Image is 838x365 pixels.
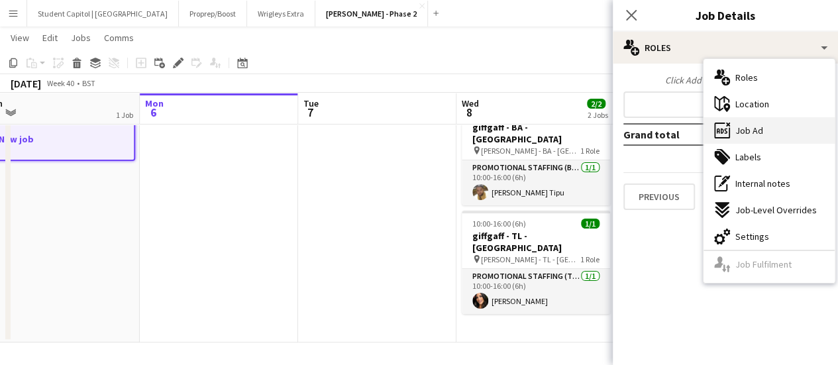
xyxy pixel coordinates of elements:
div: Roles [613,32,838,64]
span: 1 Role [580,146,600,156]
div: BST [82,78,95,88]
td: Grand total [623,124,764,145]
button: Wrigleys Extra [247,1,315,26]
span: 6 [143,105,164,120]
span: Mon [145,97,164,109]
app-job-card: 10:00-16:00 (6h)1/1giffgaff - BA - [GEOGRAPHIC_DATA] [PERSON_NAME] - BA - [GEOGRAPHIC_DATA]1 Role... [462,102,610,205]
span: Job Ad [735,125,763,136]
span: [PERSON_NAME] - BA - [GEOGRAPHIC_DATA] [481,146,580,156]
app-job-card: 10:00-16:00 (6h)1/1giffgaff - TL - [GEOGRAPHIC_DATA] [PERSON_NAME] - TL - [GEOGRAPHIC_DATA]1 Role... [462,211,610,314]
button: Student Capitol | [GEOGRAPHIC_DATA] [27,1,179,26]
span: 1 Role [580,254,600,264]
span: Jobs [71,32,91,44]
span: 7 [301,105,319,120]
h3: giffgaff - TL - [GEOGRAPHIC_DATA] [462,230,610,254]
span: 8 [460,105,479,120]
div: [DATE] [11,77,41,90]
span: Labels [735,151,761,163]
span: Edit [42,32,58,44]
h3: giffgaff - BA - [GEOGRAPHIC_DATA] [462,121,610,145]
a: Jobs [66,29,96,46]
span: Week 40 [44,78,77,88]
button: Proprep/Boost [179,1,247,26]
div: Click Add Role to add new role [623,74,827,86]
span: [PERSON_NAME] - TL - [GEOGRAPHIC_DATA] [481,254,580,264]
div: 1 Job [116,110,133,120]
span: View [11,32,29,44]
button: Add role [623,91,827,118]
a: View [5,29,34,46]
span: 1/1 [581,219,600,229]
span: Wed [462,97,479,109]
button: [PERSON_NAME] - Phase 2 [315,1,428,26]
span: Internal notes [735,178,790,189]
span: Job-Level Overrides [735,204,817,216]
span: 2/2 [587,99,605,109]
span: Tue [303,97,319,109]
button: Previous [623,183,695,210]
span: Comms [104,32,134,44]
div: 2 Jobs [588,110,608,120]
app-card-role: Promotional Staffing (Team Leader)1/110:00-16:00 (6h)[PERSON_NAME] [462,269,610,314]
span: Roles [735,72,758,83]
span: Settings [735,231,769,242]
a: Edit [37,29,63,46]
app-card-role: Promotional Staffing (Brand Ambassadors)1/110:00-16:00 (6h)[PERSON_NAME] Tipu [462,160,610,205]
h3: Job Details [613,7,838,24]
span: Location [735,98,769,110]
a: Comms [99,29,139,46]
span: 10:00-16:00 (6h) [472,219,526,229]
